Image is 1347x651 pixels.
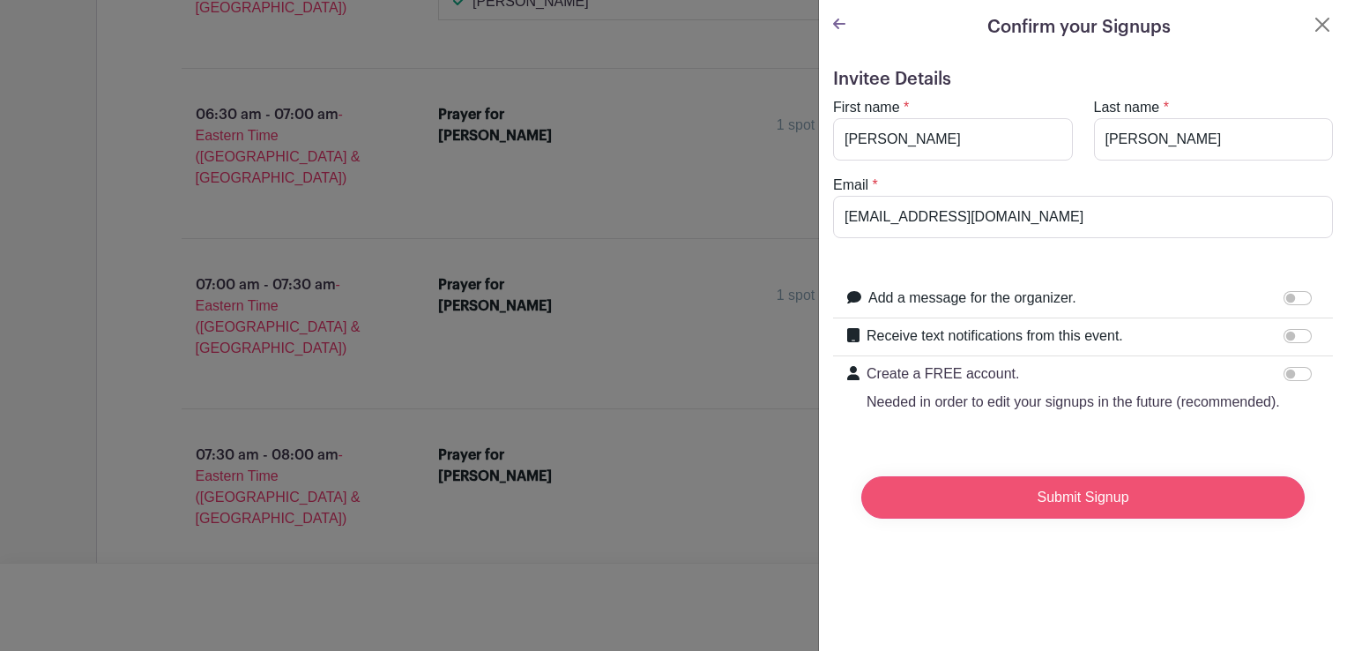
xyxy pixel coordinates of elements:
label: Email [833,175,868,196]
button: Close [1312,14,1333,35]
label: First name [833,97,900,118]
label: Receive text notifications from this event. [867,325,1123,347]
p: Needed in order to edit your signups in the future (recommended). [867,392,1280,413]
input: Submit Signup [861,476,1305,519]
label: Last name [1094,97,1160,118]
h5: Confirm your Signups [987,14,1171,41]
p: Create a FREE account. [867,363,1280,385]
label: Add a message for the organizer. [868,288,1076,309]
h5: Invitee Details [833,69,1333,90]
